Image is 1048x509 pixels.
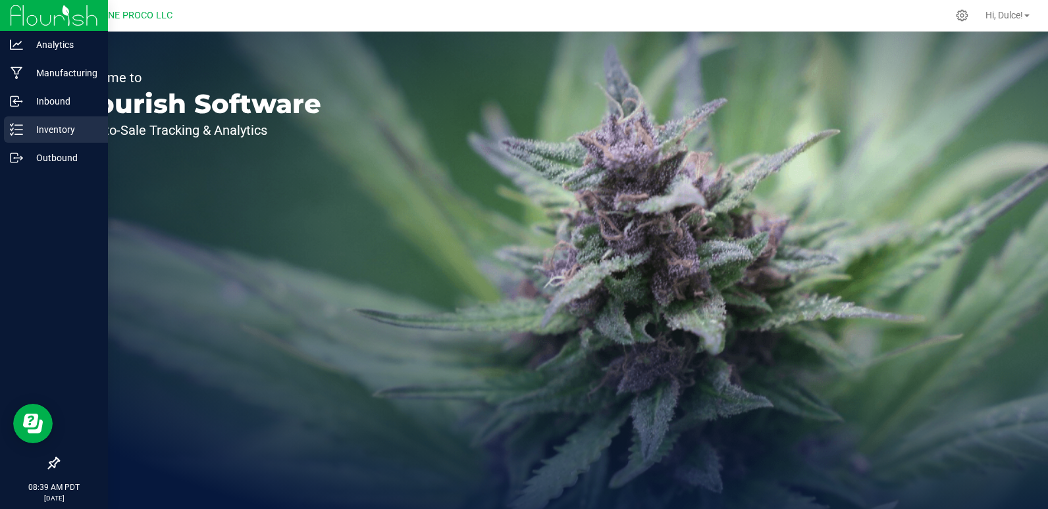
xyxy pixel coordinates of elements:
inline-svg: Outbound [10,151,23,164]
span: Hi, Dulce! [985,10,1023,20]
p: Inventory [23,122,102,137]
p: Flourish Software [71,91,321,117]
p: Welcome to [71,71,321,84]
iframe: Resource center [13,404,53,443]
span: DUNE PROCO LLC [96,10,172,21]
inline-svg: Manufacturing [10,66,23,80]
inline-svg: Analytics [10,38,23,51]
inline-svg: Inbound [10,95,23,108]
p: Manufacturing [23,65,102,81]
p: Seed-to-Sale Tracking & Analytics [71,124,321,137]
div: Manage settings [954,9,970,22]
p: 08:39 AM PDT [6,481,102,493]
inline-svg: Inventory [10,123,23,136]
p: Outbound [23,150,102,166]
p: [DATE] [6,493,102,503]
p: Inbound [23,93,102,109]
p: Analytics [23,37,102,53]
